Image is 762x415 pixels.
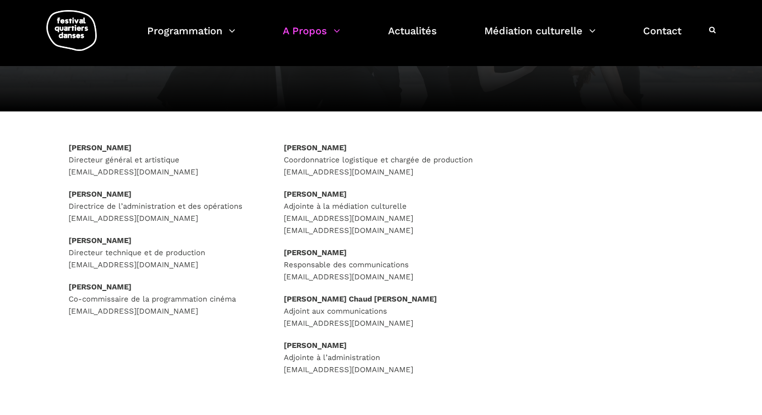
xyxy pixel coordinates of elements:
p: Coordonnatrice logistique et chargée de production [EMAIL_ADDRESS][DOMAIN_NAME] [284,142,479,178]
strong: [PERSON_NAME] [284,341,347,350]
p: Responsable des communications [EMAIL_ADDRESS][DOMAIN_NAME] [284,247,479,283]
strong: [PERSON_NAME] [284,143,347,152]
strong: [PERSON_NAME] Chaud [PERSON_NAME] [284,294,437,304]
p: Directeur général et artistique [EMAIL_ADDRESS][DOMAIN_NAME] [69,142,264,178]
strong: [PERSON_NAME] [284,248,347,257]
a: Contact [643,22,681,52]
a: Programmation [147,22,235,52]
img: logo-fqd-med [46,10,97,51]
a: Médiation culturelle [484,22,596,52]
p: Directeur technique et de production [EMAIL_ADDRESS][DOMAIN_NAME] [69,234,264,271]
strong: [PERSON_NAME] [69,282,132,291]
strong: [PERSON_NAME] [69,143,132,152]
p: Adjointe à la médiation culturelle [EMAIL_ADDRESS][DOMAIN_NAME] [EMAIL_ADDRESS][DOMAIN_NAME] [284,188,479,236]
strong: [PERSON_NAME] [284,190,347,199]
a: Actualités [388,22,437,52]
a: A Propos [283,22,340,52]
p: Adjoint aux communications [EMAIL_ADDRESS][DOMAIN_NAME] [284,293,479,329]
p: Co-commissaire de la programmation cinéma [EMAIL_ADDRESS][DOMAIN_NAME] [69,281,264,317]
strong: [PERSON_NAME] [69,236,132,245]
p: Directrice de l’administration et des opérations [EMAIL_ADDRESS][DOMAIN_NAME] [69,188,264,224]
strong: [PERSON_NAME] [69,190,132,199]
p: Adjointe à l’administration [EMAIL_ADDRESS][DOMAIN_NAME] [284,339,479,376]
